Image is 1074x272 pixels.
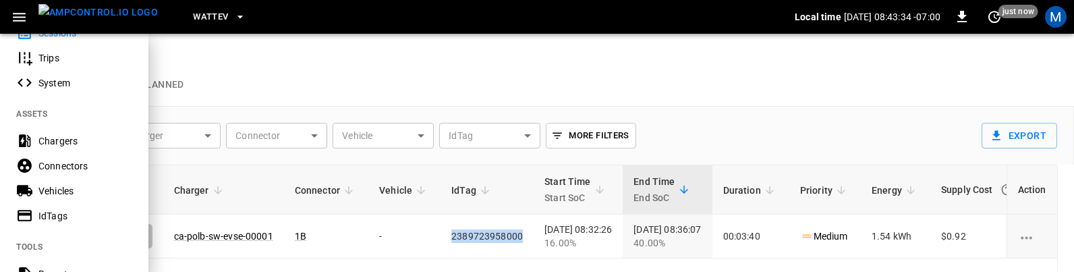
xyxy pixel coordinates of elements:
div: profile-icon [1045,6,1067,28]
div: Connectors [38,159,132,173]
span: just now [998,5,1038,18]
span: WattEV [193,9,228,25]
div: Trips [38,51,132,65]
div: System [38,76,132,90]
p: [DATE] 08:43:34 -07:00 [844,10,940,24]
p: Local time [795,10,841,24]
div: Chargers [38,134,132,148]
div: Vehicles [38,184,132,198]
img: ampcontrol.io logo [38,4,158,21]
div: IdTags [38,209,132,223]
button: set refresh interval [984,6,1005,28]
